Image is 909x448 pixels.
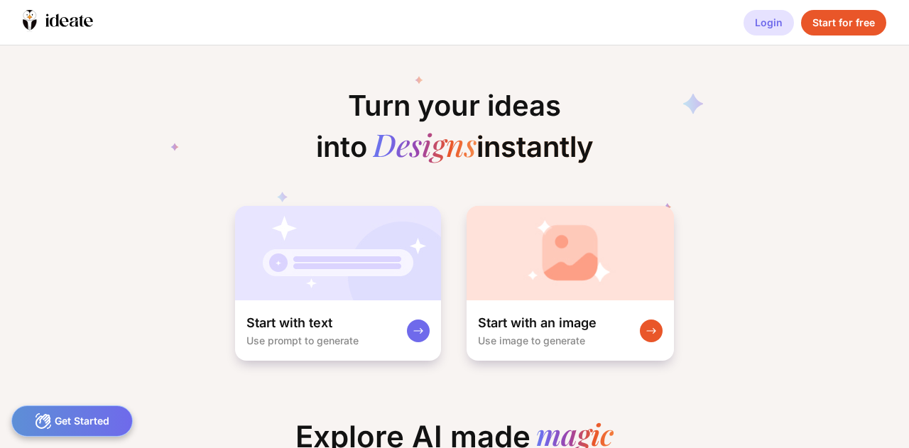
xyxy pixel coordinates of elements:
div: Start for free [801,10,886,35]
div: Get Started [11,405,133,437]
div: Login [744,10,794,35]
div: Start with text [246,315,332,332]
img: startWithImageCardBg.jpg [467,206,674,300]
img: startWithTextCardBg.jpg [235,206,441,300]
div: Use image to generate [478,334,585,346]
div: Use prompt to generate [246,334,359,346]
div: Start with an image [478,315,597,332]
